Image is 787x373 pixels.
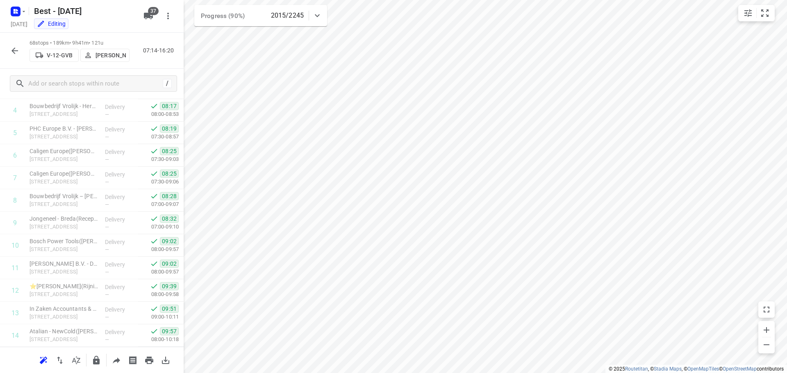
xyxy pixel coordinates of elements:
[30,124,98,133] p: PHC Europe B.V. - Etten Leur(Annemarie de Nijs)
[105,260,135,269] p: Delivery
[13,219,17,227] div: 9
[150,260,158,268] svg: Done
[105,148,135,156] p: Delivery
[30,170,98,178] p: Caligen Europe(Annemarie de Ruiter)
[160,282,179,290] span: 09:39
[138,335,179,344] p: 08:00-10:18
[13,151,17,159] div: 6
[105,111,109,118] span: —
[35,356,52,364] span: Reoptimize route
[138,155,179,163] p: 07:30-09:03
[30,155,98,163] p: [STREET_ADDRESS]
[30,245,98,253] p: [STREET_ADDRESS]
[30,102,98,110] p: Bouwbedrijf Vrolijk - Hercull Breda(Cézanne Bakker)
[13,106,17,114] div: 4
[30,200,98,208] p: [STREET_ADDRESS]
[68,356,84,364] span: Sort by time window
[30,178,98,186] p: [STREET_ADDRESS]
[138,110,179,118] p: 08:00-08:53
[11,287,19,294] div: 12
[125,356,141,364] span: Print shipping labels
[138,245,179,253] p: 08:00-09:57
[108,356,125,364] span: Share route
[105,283,135,291] p: Delivery
[141,356,157,364] span: Print route
[160,327,179,335] span: 09:57
[150,170,158,178] svg: Done
[30,110,98,118] p: [STREET_ADDRESS]
[30,39,130,47] p: 68 stops • 189km • 9h41m • 121u
[30,335,98,344] p: Oosterhoutseweg 105, Breda
[157,356,174,364] span: Download route
[30,192,98,200] p: Bouwbedrijf Vrolijk – Hanos Breda(Jeroen Romme/ Jorrit Smits)
[105,292,109,298] span: —
[13,197,17,204] div: 8
[30,223,98,231] p: [STREET_ADDRESS]
[30,282,98,290] p: ⭐Antea Oosterhout(Rijnie Trip)
[30,260,98,268] p: Robert Bosch B.V. - Divisie Power Tools - Benelux(Nadine Pieper)
[138,313,179,321] p: 09:00-10:11
[31,5,137,18] h5: Rename
[163,79,172,88] div: /
[150,102,158,110] svg: Done
[148,7,159,15] span: 37
[11,264,19,272] div: 11
[7,19,31,29] h5: Project date
[105,224,109,230] span: —
[30,133,98,141] p: [STREET_ADDRESS]
[160,192,179,200] span: 08:28
[140,8,157,24] button: 37
[138,223,179,231] p: 07:00-09:10
[160,147,179,155] span: 08:25
[30,290,98,298] p: Beneluxweg 125, Oosterhout Nb
[105,156,109,163] span: —
[160,215,179,223] span: 08:32
[160,260,179,268] span: 09:02
[105,170,135,179] p: Delivery
[609,366,784,372] li: © 2025 , © , © © contributors
[160,8,176,24] button: More
[105,134,109,140] span: —
[105,125,135,133] p: Delivery
[138,290,179,298] p: 08:00-09:58
[30,327,98,335] p: Atalian - NewCold(Jeroen de Ree)
[30,268,98,276] p: [STREET_ADDRESS]
[160,102,179,110] span: 08:17
[105,328,135,336] p: Delivery
[738,5,775,21] div: small contained button group
[105,337,109,343] span: —
[11,309,19,317] div: 13
[88,352,105,368] button: Lock route
[105,246,109,253] span: —
[150,147,158,155] svg: Done
[160,170,179,178] span: 08:25
[37,20,66,28] div: You are currently in edit mode.
[143,46,177,55] p: 07:14-16:20
[105,238,135,246] p: Delivery
[160,305,179,313] span: 09:51
[271,11,304,20] p: 2015/2245
[28,77,163,90] input: Add or search stops within route
[30,147,98,155] p: Caligen Europe(Annemarie de Ruiter)
[52,356,68,364] span: Reverse route
[105,314,109,320] span: —
[150,237,158,245] svg: Done
[194,5,327,26] div: Progress (90%)2015/2245
[138,178,179,186] p: 07:30-09:06
[80,49,130,62] button: [PERSON_NAME]
[160,124,179,133] span: 08:19
[30,49,79,62] button: V-12-GVB
[13,174,17,182] div: 7
[138,133,179,141] p: 07:30-08:57
[11,332,19,339] div: 14
[105,269,109,275] span: —
[105,179,109,185] span: —
[30,313,98,321] p: [STREET_ADDRESS]
[150,305,158,313] svg: Done
[150,215,158,223] svg: Done
[105,305,135,314] p: Delivery
[30,237,98,245] p: Bosch Power Tools(Ijlie Lieben)
[138,268,179,276] p: 08:00-09:57
[160,237,179,245] span: 09:02
[105,103,135,111] p: Delivery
